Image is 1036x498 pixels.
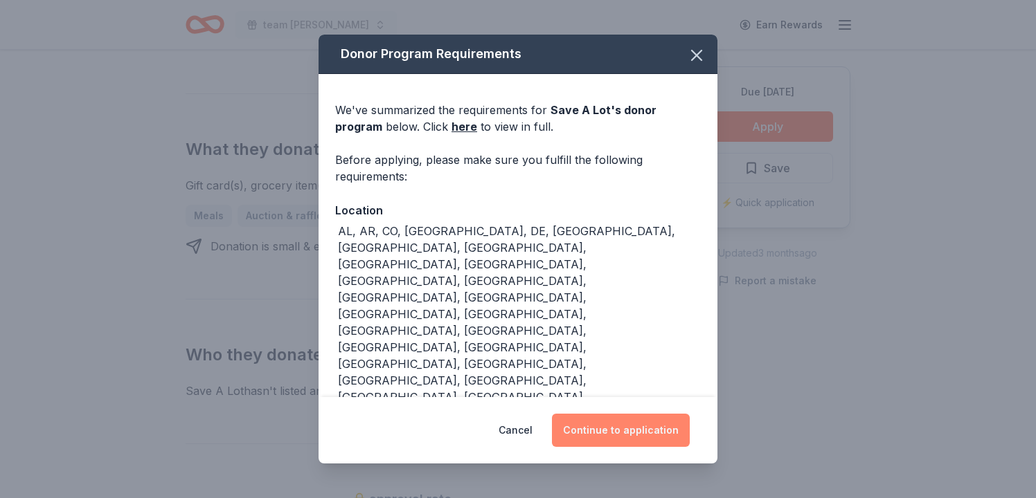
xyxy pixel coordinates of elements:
[335,201,701,219] div: Location
[552,414,690,447] button: Continue to application
[452,118,477,135] a: here
[338,223,701,455] div: AL, AR, CO, [GEOGRAPHIC_DATA], DE, [GEOGRAPHIC_DATA], [GEOGRAPHIC_DATA], [GEOGRAPHIC_DATA], [GEOG...
[319,35,717,74] div: Donor Program Requirements
[335,102,701,135] div: We've summarized the requirements for below. Click to view in full.
[499,414,533,447] button: Cancel
[335,151,701,185] div: Before applying, please make sure you fulfill the following requirements:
